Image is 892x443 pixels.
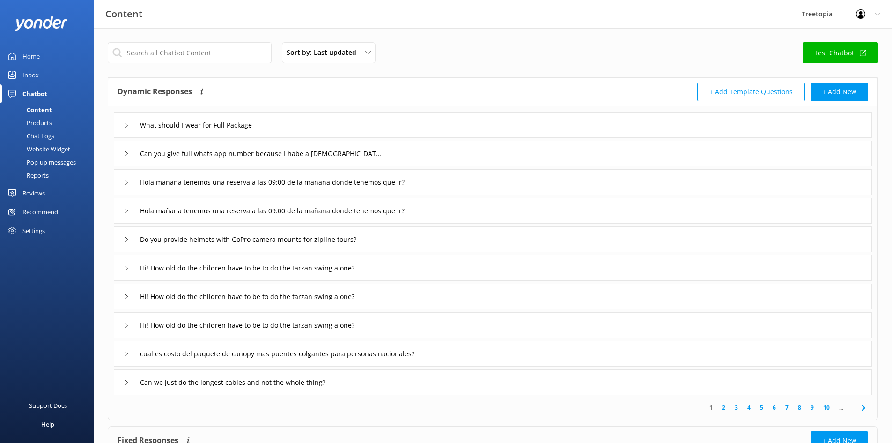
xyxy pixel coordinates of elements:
[818,403,834,412] a: 10
[6,169,49,182] div: Reports
[29,396,67,415] div: Support Docs
[717,403,730,412] a: 2
[6,103,52,116] div: Content
[743,403,755,412] a: 4
[6,156,94,169] a: Pop-up messages
[22,47,40,66] div: Home
[730,403,743,412] a: 3
[22,221,45,240] div: Settings
[6,129,94,143] a: Chat Logs
[811,83,868,101] button: + Add New
[793,403,806,412] a: 8
[6,129,54,143] div: Chat Logs
[41,415,54,434] div: Help
[6,116,52,129] div: Products
[6,103,94,116] a: Content
[6,169,94,182] a: Reports
[22,84,47,103] div: Chatbot
[834,403,848,412] span: ...
[697,83,805,101] button: + Add Template Questions
[22,184,45,203] div: Reviews
[105,7,142,22] h3: Content
[806,403,818,412] a: 9
[705,403,717,412] a: 1
[6,143,94,156] a: Website Widget
[803,42,878,63] a: Test Chatbot
[287,47,362,58] span: Sort by: Last updated
[6,156,76,169] div: Pop-up messages
[768,403,781,412] a: 6
[781,403,793,412] a: 7
[755,403,768,412] a: 5
[22,203,58,221] div: Recommend
[22,66,39,84] div: Inbox
[6,143,70,156] div: Website Widget
[6,116,94,129] a: Products
[14,16,68,31] img: yonder-white-logo.png
[108,42,272,63] input: Search all Chatbot Content
[118,83,192,101] h4: Dynamic Responses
